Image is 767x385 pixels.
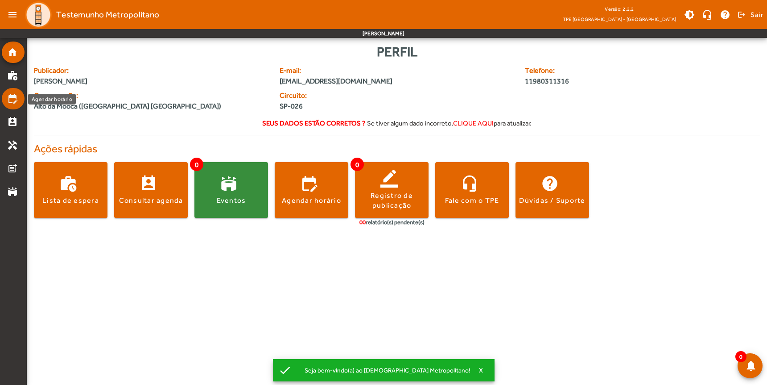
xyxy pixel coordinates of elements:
[359,219,366,226] span: 00
[194,162,268,218] button: Eventos
[515,162,589,218] button: Dúvidas / Suporte
[34,90,269,101] span: Congregação:
[735,351,746,362] span: 0
[34,142,760,155] h4: Ações rápidas
[7,47,18,58] mat-icon: home
[34,65,269,76] span: Publicador:
[367,119,532,127] span: Se tiver algum dado incorreto, para atualizar.
[280,65,515,76] span: E-mail:
[7,70,18,81] mat-icon: work_history
[435,162,509,218] button: Fale com o TPE
[275,162,348,218] button: Agendar horário
[7,117,18,127] mat-icon: perm_contact_calendar
[217,196,246,205] div: Eventos
[114,162,188,218] button: Consultar agenda
[262,119,366,127] strong: Seus dados estão corretos ?
[34,162,107,218] button: Lista de espera
[359,218,425,227] div: relatório(s) pendente(s)
[297,364,470,377] div: Seja bem-vindo(a) ao [DEMOGRAPHIC_DATA] Metropolitano!
[525,76,698,87] span: 11980311316
[21,1,159,28] a: Testemunho Metropolitano
[278,364,292,377] mat-icon: check
[519,196,585,205] div: Dúvidas / Suporte
[7,186,18,197] mat-icon: stadium
[34,101,221,112] span: Alto da Mooca ([GEOGRAPHIC_DATA] [GEOGRAPHIC_DATA])
[470,366,493,374] button: X
[525,65,698,76] span: Telefone:
[282,196,341,205] div: Agendar horário
[445,196,499,205] div: Fale com o TPE
[751,8,763,22] span: Sair
[34,76,269,87] span: [PERSON_NAME]
[4,6,21,24] mat-icon: menu
[25,1,52,28] img: Logo TPE
[355,162,429,218] button: Registro de publicação
[280,76,515,87] span: [EMAIL_ADDRESS][DOMAIN_NAME]
[351,158,364,171] span: 0
[280,101,392,112] span: SP-026
[563,4,676,15] div: Versão: 2.2.2
[28,94,76,105] div: Agendar horário
[280,90,392,101] span: Circuito:
[7,163,18,174] mat-icon: post_add
[453,119,494,127] span: clique aqui
[563,15,676,24] span: TPE [GEOGRAPHIC_DATA] - [GEOGRAPHIC_DATA]
[42,196,99,205] div: Lista de espera
[56,8,159,22] span: Testemunho Metropolitano
[479,366,483,374] span: X
[190,158,203,171] span: 0
[119,196,183,205] div: Consultar agenda
[7,93,18,104] mat-icon: edit_calendar
[34,42,760,62] div: Perfil
[7,140,18,151] mat-icon: handyman
[736,8,763,21] button: Sair
[355,191,429,211] div: Registro de publicação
